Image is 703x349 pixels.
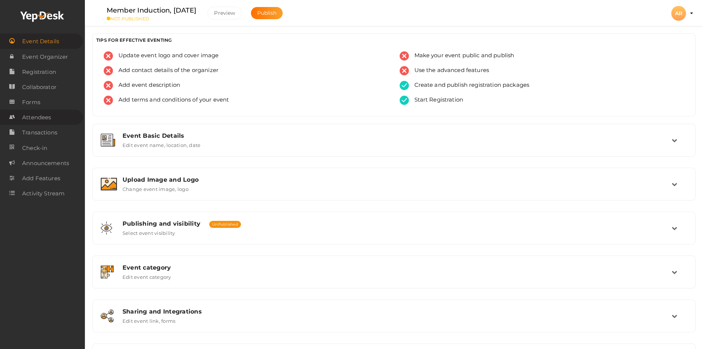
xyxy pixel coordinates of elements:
small: NOT PUBLISHED [107,16,196,21]
h3: TIPS FOR EFFECTIVE EVENTING [96,37,692,43]
span: Transactions [22,125,57,140]
img: error.svg [104,51,113,61]
span: Publish [257,10,277,16]
div: AR [671,6,686,21]
span: Create and publish registration packages [409,81,530,90]
label: Edit event name, location, date [123,139,200,148]
a: Sharing and Integrations Edit event link, forms [96,318,692,325]
span: Add Features [22,171,60,186]
img: error.svg [400,66,409,75]
img: image.svg [101,178,117,191]
span: Add terms and conditions of your event [113,96,229,105]
img: event-details.svg [101,134,115,147]
img: tick-success.svg [400,81,409,90]
label: Edit event link, forms [123,315,175,324]
span: Collaborator [22,80,56,95]
a: Event Basic Details Edit event name, location, date [96,143,692,150]
span: Check-in [22,141,47,155]
label: Change event image, logo [123,183,189,192]
label: Member Induction, [DATE] [107,5,196,16]
span: Add event description [113,81,180,90]
label: Edit event category [123,271,171,280]
span: Attendees [22,110,51,125]
img: error.svg [400,51,409,61]
span: Make your event public and publish [409,51,514,61]
button: Preview [207,7,242,20]
span: Registration [22,65,56,79]
span: Event Details [22,34,59,49]
div: Sharing and Integrations [123,308,672,315]
div: Event category [123,264,672,271]
img: error.svg [104,96,113,105]
img: category.svg [101,266,114,278]
div: Event Basic Details [123,132,672,139]
span: Update event logo and cover image [113,51,219,61]
div: Upload Image and Logo [123,176,672,183]
a: Event category Edit event category [96,274,692,281]
a: Publishing and visibility UnPublished Select event visibility [96,230,692,237]
span: Event Organizer [22,49,68,64]
span: Announcements [22,156,69,171]
profile-pic: AR [671,10,686,17]
span: Use the advanced features [409,66,489,75]
label: Select event visibility [123,227,175,236]
button: AR [669,6,688,21]
button: Publish [251,7,283,19]
span: Start Registration [409,96,464,105]
span: Forms [22,95,40,110]
span: Activity Stream [22,186,65,201]
img: tick-success.svg [400,96,409,105]
img: shared-vision.svg [101,222,112,235]
a: Upload Image and Logo Change event image, logo [96,187,692,194]
img: error.svg [104,81,113,90]
span: UnPublished [209,221,241,228]
span: Add contact details of the organizer [113,66,218,75]
img: sharing.svg [101,309,114,322]
img: error.svg [104,66,113,75]
span: Publishing and visibility [123,220,200,227]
